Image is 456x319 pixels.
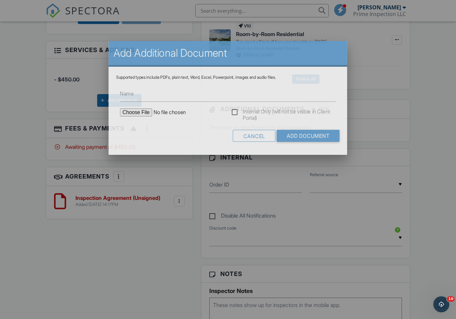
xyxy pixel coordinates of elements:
[116,75,339,80] div: Supported types include PDFs, plain text, Word, Excel, Powerpoint, images and audio files.
[114,46,343,60] h2: Add Additional Document
[277,130,339,142] input: Add Document
[433,296,449,312] iframe: Intercom live chat
[120,90,134,97] label: Name
[233,130,276,142] div: Cancel
[447,296,455,302] span: 10
[232,108,336,117] label: Internal Only (will not be visible in Client Portal)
